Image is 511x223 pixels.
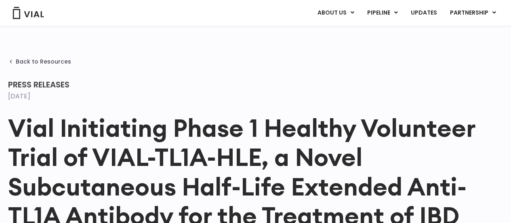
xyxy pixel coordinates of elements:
a: PIPELINEMenu Toggle [361,6,404,20]
time: [DATE] [8,91,30,101]
span: Press Releases [8,79,69,90]
a: PARTNERSHIPMenu Toggle [444,6,503,20]
a: Back to Resources [8,58,71,65]
a: ABOUT USMenu Toggle [311,6,360,20]
a: UPDATES [404,6,443,20]
span: Back to Resources [16,58,71,65]
img: Vial Logo [12,7,44,19]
